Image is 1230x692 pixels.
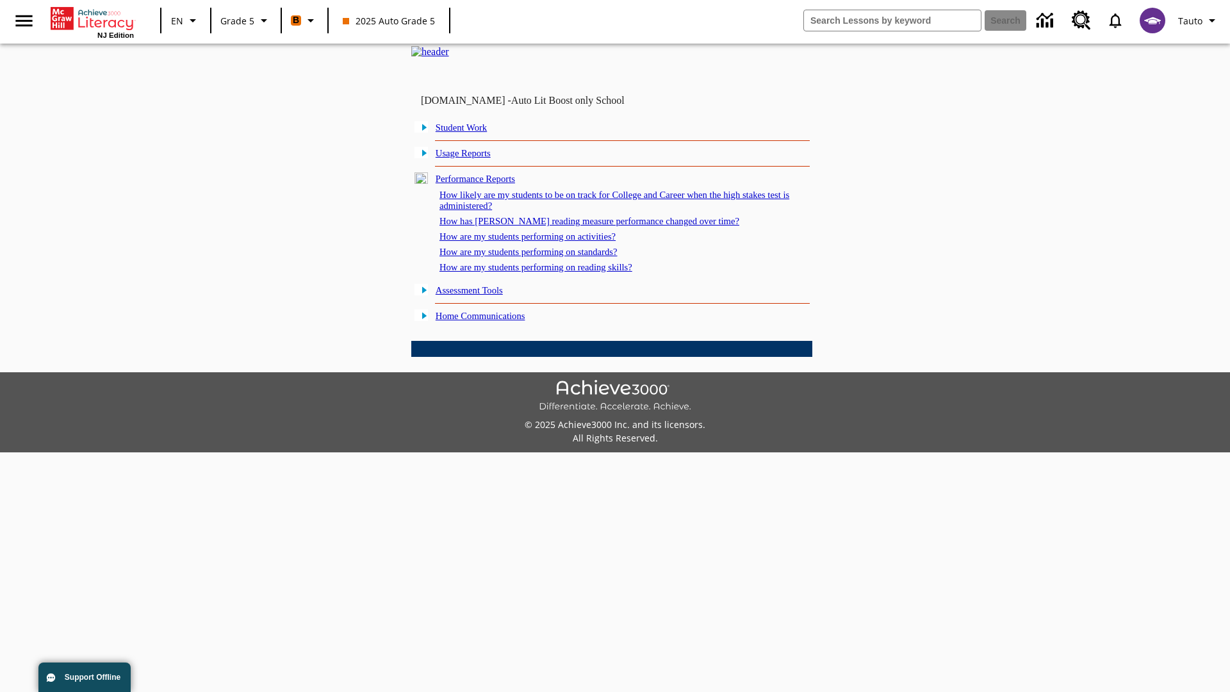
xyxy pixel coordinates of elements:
span: EN [171,14,183,28]
button: Boost Class color is orange. Change class color [286,9,324,32]
a: How has [PERSON_NAME] reading measure performance changed over time? [439,216,739,226]
span: 2025 Auto Grade 5 [343,14,435,28]
img: plus.gif [414,147,428,158]
input: search field [804,10,981,31]
img: plus.gif [414,284,428,295]
span: B [293,12,299,28]
a: How are my students performing on activities? [439,231,616,242]
button: Select a new avatar [1132,4,1173,37]
img: plus.gif [414,121,428,133]
img: header [411,46,449,58]
nobr: Auto Lit Boost only School [511,95,625,106]
a: Home Communications [436,311,525,321]
img: Achieve3000 Differentiate Accelerate Achieve [539,380,691,413]
a: Assessment Tools [436,285,503,295]
a: Usage Reports [436,148,491,158]
span: NJ Edition [97,31,134,39]
span: Tauto [1178,14,1202,28]
a: Student Work [436,122,487,133]
button: Profile/Settings [1173,9,1225,32]
button: Language: EN, Select a language [165,9,206,32]
a: How likely are my students to be on track for College and Career when the high stakes test is adm... [439,190,789,211]
span: Grade 5 [220,14,254,28]
button: Support Offline [38,663,131,692]
img: minus.gif [414,172,428,184]
a: Data Center [1029,3,1064,38]
span: Support Offline [65,673,120,682]
div: Home [51,4,134,39]
a: Performance Reports [436,174,515,184]
img: plus.gif [414,309,428,321]
button: Grade: Grade 5, Select a grade [215,9,277,32]
button: Open side menu [5,2,43,40]
a: How are my students performing on standards? [439,247,618,257]
img: avatar image [1140,8,1165,33]
a: How are my students performing on reading skills? [439,262,632,272]
td: [DOMAIN_NAME] - [421,95,657,106]
a: Notifications [1099,4,1132,37]
a: Resource Center, Will open in new tab [1064,3,1099,38]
